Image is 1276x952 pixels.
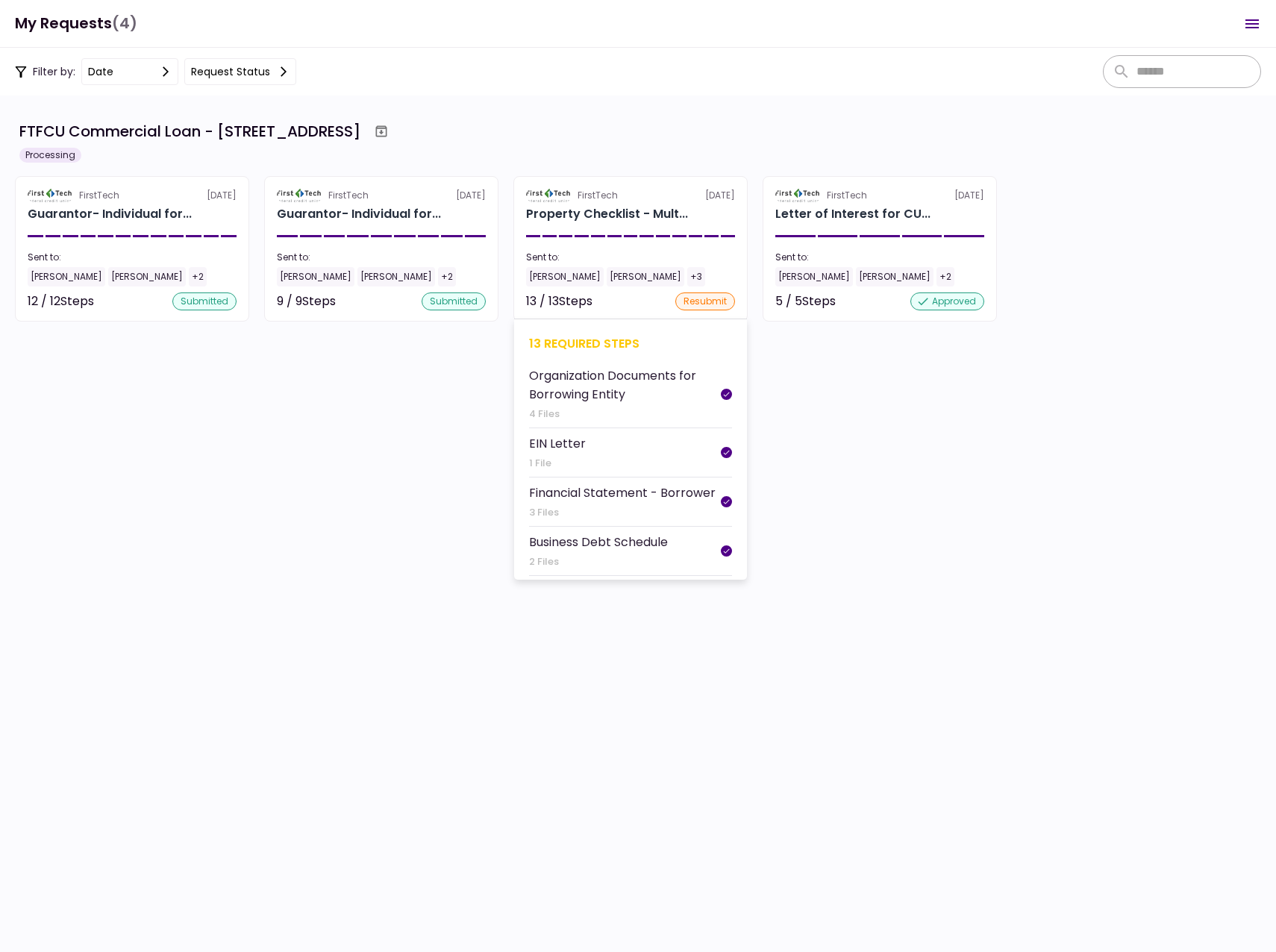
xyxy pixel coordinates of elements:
button: Archive workflow [368,118,395,145]
div: 13 / 13 Steps [526,292,592,310]
div: [PERSON_NAME] [526,267,604,286]
div: FirstTech [578,189,618,202]
div: FirstTech [79,189,119,202]
div: submitted [172,292,237,310]
div: FTFCU Commercial Loan - [STREET_ADDRESS] [19,120,360,143]
div: Processing [19,148,81,163]
div: +3 [687,267,705,286]
img: Partner logo [526,189,572,202]
button: date [81,58,178,85]
div: submitted [422,292,486,310]
div: approved [910,292,984,310]
div: Sent to: [526,251,735,264]
div: [PERSON_NAME] [277,267,354,286]
div: 3 Files [529,505,716,520]
div: [PERSON_NAME] [775,267,853,286]
div: Property Checklist - Multi-Family for CULLUM & KELLEY PROPERTY HOLDINGS, LLC 513 E Caney Street [526,205,688,223]
div: 2 Files [529,554,668,569]
div: [PERSON_NAME] [856,267,933,286]
div: +2 [936,267,954,286]
h1: My Requests [15,8,137,39]
img: Partner logo [775,189,821,202]
div: [DATE] [277,189,486,202]
div: Organization Documents for Borrowing Entity [529,366,721,404]
div: +2 [189,267,207,286]
div: [PERSON_NAME] [28,267,105,286]
div: 1 File [529,456,586,471]
div: [DATE] [526,189,735,202]
span: (4) [112,8,137,39]
div: [DATE] [775,189,984,202]
div: +2 [438,267,456,286]
div: Filter by: [15,58,296,85]
div: 9 / 9 Steps [277,292,336,310]
div: 12 / 12 Steps [28,292,94,310]
div: Business Debt Schedule [529,533,668,551]
div: Financial Statement - Borrower [529,483,716,502]
button: Request status [184,58,296,85]
div: Guarantor- Individual for CULLUM & KELLEY PROPERTY HOLDINGS, LLC Keith Cullum [277,205,441,223]
div: [PERSON_NAME] [607,267,684,286]
div: 13 required steps [529,334,732,353]
div: Sent to: [277,251,486,264]
div: [DATE] [28,189,237,202]
div: 4 Files [529,407,721,422]
div: date [88,63,113,80]
div: resubmit [675,292,735,310]
div: Guarantor- Individual for CULLUM & KELLEY PROPERTY HOLDINGS, LLC Reginald Kelley [28,205,192,223]
div: [PERSON_NAME] [357,267,435,286]
div: FirstTech [328,189,369,202]
button: Open menu [1234,6,1270,42]
img: Partner logo [277,189,322,202]
div: EIN Letter [529,434,586,453]
div: 5 / 5 Steps [775,292,836,310]
div: [PERSON_NAME] [108,267,186,286]
div: Sent to: [775,251,984,264]
div: Letter of Interest for CULLUM & KELLEY PROPERTY HOLDINGS, LLC 513 E Caney Street Wharton TX [775,205,931,223]
img: Partner logo [28,189,73,202]
div: FirstTech [827,189,867,202]
div: Sent to: [28,251,237,264]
